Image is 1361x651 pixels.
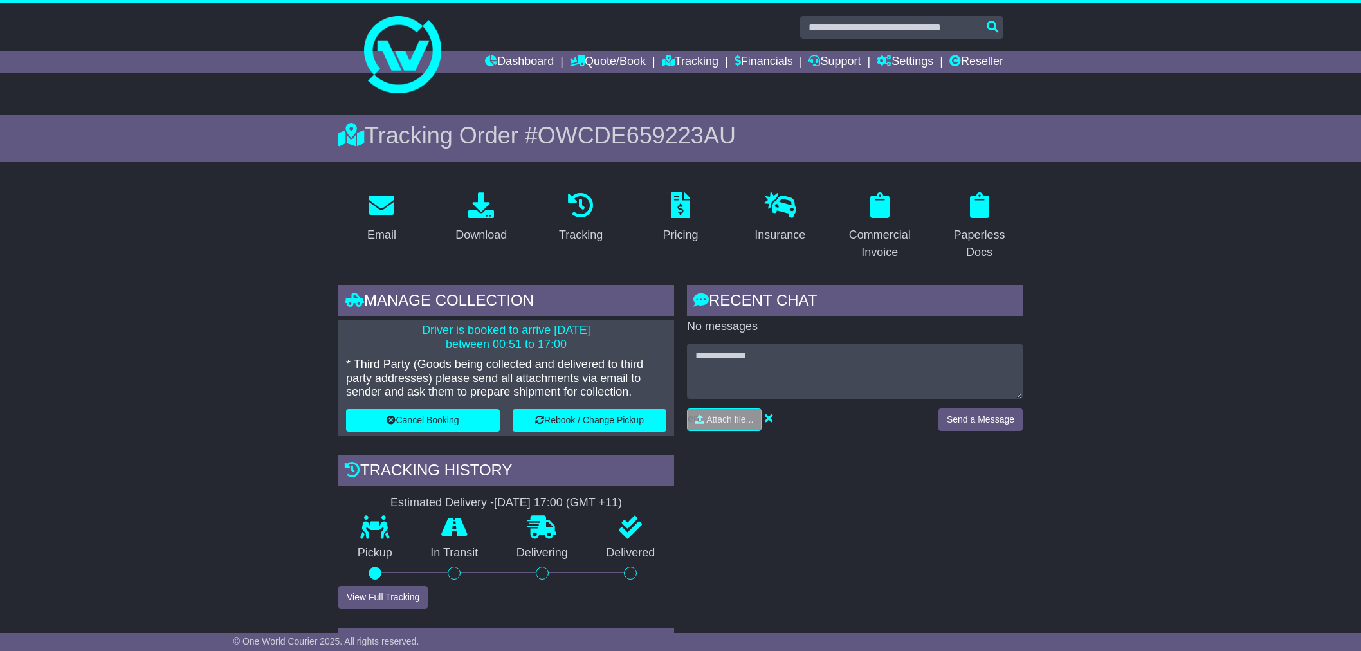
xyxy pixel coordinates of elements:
[497,546,587,560] p: Delivering
[338,546,412,560] p: Pickup
[662,51,718,73] a: Tracking
[836,188,923,266] a: Commercial Invoice
[346,324,666,351] p: Driver is booked to arrive [DATE] between 00:51 to 17:00
[367,226,396,244] div: Email
[936,188,1023,266] a: Paperless Docs
[654,188,706,248] a: Pricing
[587,546,675,560] p: Delivered
[538,122,736,149] span: OWCDE659223AU
[338,122,1023,149] div: Tracking Order #
[513,409,666,432] button: Rebook / Change Pickup
[455,226,507,244] div: Download
[877,51,933,73] a: Settings
[485,51,554,73] a: Dashboard
[233,636,419,646] span: © One World Courier 2025. All rights reserved.
[338,285,674,320] div: Manage collection
[346,358,666,399] p: * Third Party (Goods being collected and delivered to third party addresses) please send all atta...
[551,188,611,248] a: Tracking
[845,226,915,261] div: Commercial Invoice
[570,51,646,73] a: Quote/Book
[662,226,698,244] div: Pricing
[938,408,1023,431] button: Send a Message
[949,51,1003,73] a: Reseller
[359,188,405,248] a: Email
[338,455,674,490] div: Tracking history
[754,226,805,244] div: Insurance
[687,285,1023,320] div: RECENT CHAT
[346,409,500,432] button: Cancel Booking
[687,320,1023,334] p: No messages
[559,226,603,244] div: Tracking
[338,586,428,609] button: View Full Tracking
[735,51,793,73] a: Financials
[412,546,498,560] p: In Transit
[338,496,674,510] div: Estimated Delivery -
[746,188,814,248] a: Insurance
[944,226,1014,261] div: Paperless Docs
[494,496,622,510] div: [DATE] 17:00 (GMT +11)
[808,51,861,73] a: Support
[447,188,515,248] a: Download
